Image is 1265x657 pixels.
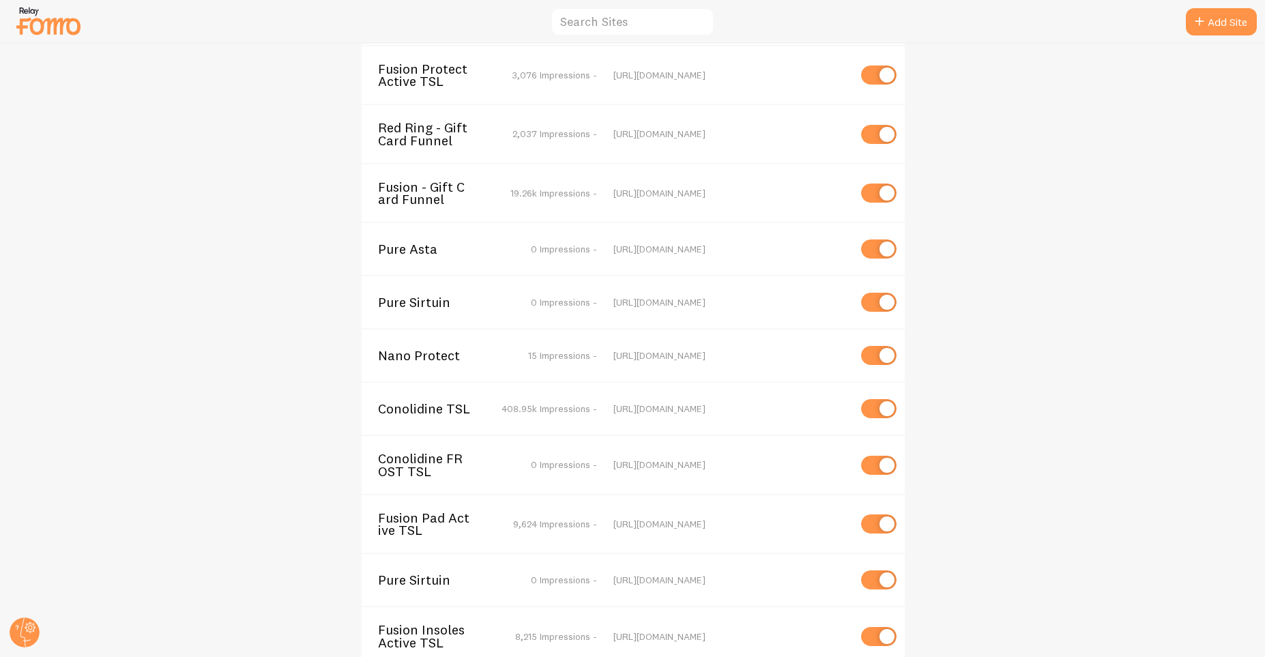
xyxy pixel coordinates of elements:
[512,69,597,81] span: 3,076 Impressions -
[512,128,597,140] span: 2,037 Impressions -
[531,458,597,471] span: 0 Impressions -
[378,243,488,255] span: Pure Asta
[378,624,488,649] span: Fusion Insoles Active TSL
[613,518,849,530] div: [URL][DOMAIN_NAME]
[613,458,849,471] div: [URL][DOMAIN_NAME]
[378,349,488,362] span: Nano Protect
[613,187,849,199] div: [URL][DOMAIN_NAME]
[613,630,849,643] div: [URL][DOMAIN_NAME]
[378,121,488,147] span: Red Ring - Gift Card Funnel
[378,296,488,308] span: Pure Sirtuin
[613,243,849,255] div: [URL][DOMAIN_NAME]
[613,574,849,586] div: [URL][DOMAIN_NAME]
[531,574,597,586] span: 0 Impressions -
[378,63,488,88] span: Fusion Protect Active TSL
[501,403,597,415] span: 408.95k Impressions -
[613,403,849,415] div: [URL][DOMAIN_NAME]
[613,128,849,140] div: [URL][DOMAIN_NAME]
[613,296,849,308] div: [URL][DOMAIN_NAME]
[378,452,488,478] span: Conolidine FROST TSL
[378,181,488,206] span: Fusion - Gift Card Funnel
[378,512,488,537] span: Fusion Pad Active TSL
[528,349,597,362] span: 15 Impressions -
[510,187,597,199] span: 19.26k Impressions -
[513,518,597,530] span: 9,624 Impressions -
[515,630,597,643] span: 8,215 Impressions -
[531,296,597,308] span: 0 Impressions -
[378,403,488,415] span: Conolidine TSL
[613,349,849,362] div: [URL][DOMAIN_NAME]
[378,574,488,586] span: Pure Sirtuin
[14,3,83,38] img: fomo-relay-logo-orange.svg
[613,69,849,81] div: [URL][DOMAIN_NAME]
[531,243,597,255] span: 0 Impressions -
